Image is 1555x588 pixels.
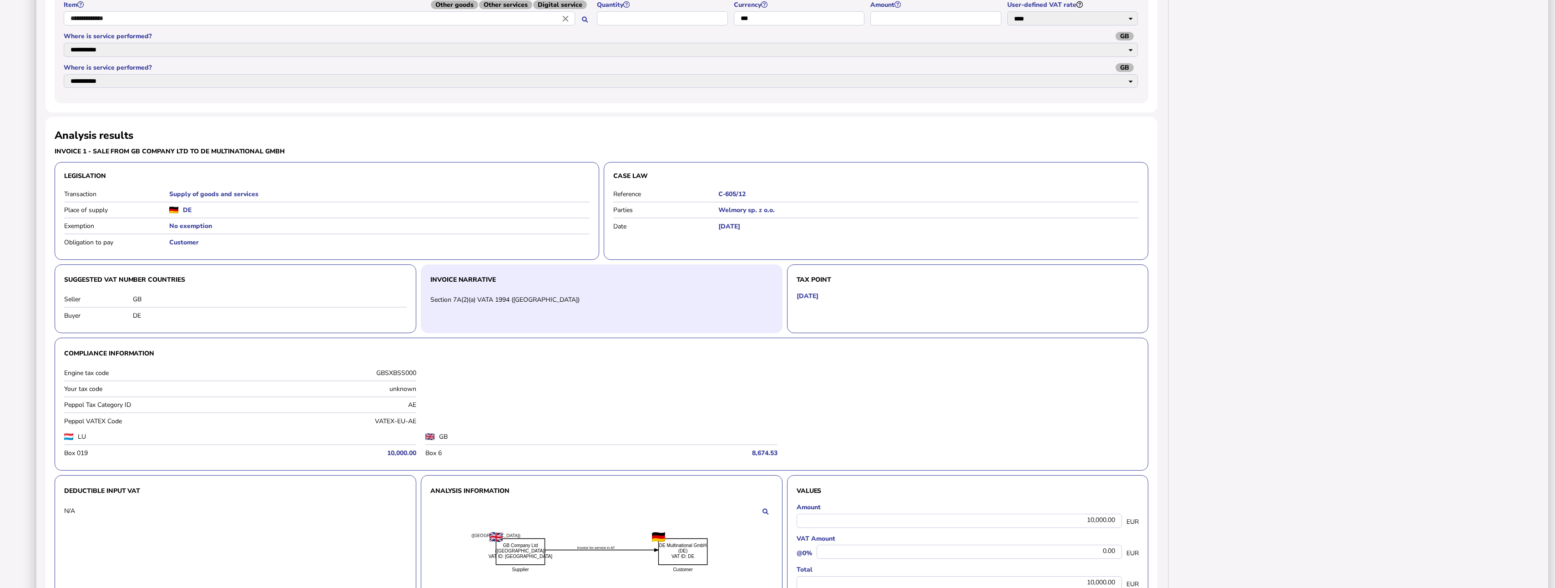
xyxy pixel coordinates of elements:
[169,222,590,230] h5: No exemption
[169,238,590,247] h5: Customer
[64,172,590,180] h3: Legislation
[64,400,238,409] label: Peppol Tax Category ID
[659,543,706,548] text: DE Multinational GmbH
[64,32,1139,41] label: Where is service performed?
[613,222,718,231] label: Date
[613,172,1139,180] h3: Case law
[1116,32,1134,41] span: GB
[718,222,1139,231] h5: [DATE]
[817,545,1122,559] div: 0.00
[718,190,1139,198] h5: C‑605/12
[503,543,538,548] text: GB Company Ltd
[577,12,592,27] button: Search for an item by HS code or use natural language description
[169,190,590,198] h5: Supply of goods and services
[64,238,169,247] label: Obligation to pay
[533,0,587,9] span: Digital service
[430,274,773,286] h3: Invoice narrative
[242,385,416,393] div: unknown
[55,147,599,156] h3: Invoice 1 - sale from GB Company Ltd to DE Multinational GmbH
[495,548,545,553] text: ([GEOGRAPHIC_DATA])
[1116,63,1134,72] span: GB
[425,433,434,440] img: gb.png
[64,190,169,198] label: Transaction
[797,292,818,300] h5: [DATE]
[64,385,238,393] label: Your tax code
[64,369,238,377] label: Engine tax code
[64,222,169,230] label: Exemption
[64,507,133,515] div: N/A
[78,432,173,441] label: LU
[133,295,407,304] div: GB
[439,432,535,441] label: GB
[64,295,133,304] label: Seller
[1007,0,1140,9] label: User-defined VAT rate
[64,63,1139,72] label: Where is service performed?
[183,206,192,214] h5: DE
[797,503,1139,512] label: Amount
[797,534,1139,543] label: VAT Amount
[169,207,178,213] img: de.png
[430,485,773,497] h3: Analysis information
[678,548,687,553] text: (DE)
[577,546,615,550] textpath: Invoice for service in AT
[870,0,1003,9] label: Amount
[797,565,1139,574] label: Total
[560,14,571,24] i: Close
[1126,549,1139,558] span: EUR
[479,0,532,9] span: Other services
[64,206,169,214] label: Place of supply
[242,369,416,377] div: GBSXBSS000
[613,206,718,214] label: Parties
[613,190,718,198] label: Reference
[597,0,729,9] label: Quantity
[673,567,693,572] text: Customer
[242,400,416,409] div: AE
[425,449,599,457] label: Box 6
[512,567,529,572] text: Supplier
[604,449,777,457] h5: 8,674.53
[431,0,478,9] span: Other goods
[64,417,238,426] label: Peppol VATEX Code
[797,549,812,558] label: @0%
[242,417,416,426] div: VATEX-EU-AE
[64,274,407,286] h3: Suggested VAT number countries
[671,554,694,559] text: VAT ID: DE
[797,274,1139,286] h3: Tax point
[471,532,520,539] text: ([GEOGRAPHIC_DATA])
[64,485,407,497] h3: Deductible input VAT
[64,0,592,9] label: Item
[242,449,416,457] h5: 10,000.00
[430,295,773,304] div: Section 7A(2)(a) VATA 1994 ([GEOGRAPHIC_DATA])
[64,347,1139,359] h3: Compliance information
[64,311,133,320] label: Buyer
[734,0,866,9] label: Currency
[797,514,1122,528] div: 10,000.00
[797,485,1139,497] h3: Values
[488,554,552,559] text: VAT ID: [GEOGRAPHIC_DATA]
[55,128,133,142] h2: Analysis results
[64,433,73,440] img: lu.png
[64,449,238,457] label: Box 019
[133,311,407,320] div: DE
[718,206,1139,214] h5: Welmory sp. z o.o.
[1126,517,1139,526] span: EUR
